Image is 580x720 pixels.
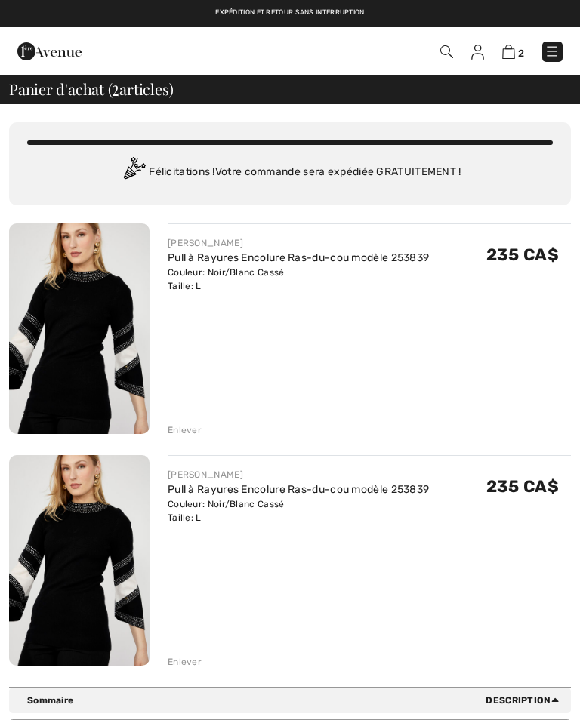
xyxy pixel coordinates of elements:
[486,476,559,497] span: 235 CA$
[9,82,173,97] span: Panier d'achat ( articles)
[502,44,524,60] a: 2
[17,36,82,66] img: 1ère Avenue
[486,245,559,265] span: 235 CA$
[545,44,560,59] img: Menu
[168,266,429,293] div: Couleur: Noir/Blanc Cassé Taille: L
[168,483,429,496] a: Pull à Rayures Encolure Ras-du-cou modèle 253839
[471,45,484,60] img: Mes infos
[168,497,429,525] div: Couleur: Noir/Blanc Cassé Taille: L
[518,48,524,59] span: 2
[9,455,150,666] img: Pull à Rayures Encolure Ras-du-cou modèle 253839
[168,251,429,264] a: Pull à Rayures Encolure Ras-du-cou modèle 253839
[440,45,453,58] img: Recherche
[17,45,82,57] a: 1ère Avenue
[27,157,553,187] div: Félicitations ! Votre commande sera expédiée GRATUITEMENT !
[168,655,202,669] div: Enlever
[9,223,150,434] img: Pull à Rayures Encolure Ras-du-cou modèle 253839
[486,694,565,707] span: Description
[168,236,429,250] div: [PERSON_NAME]
[119,157,149,187] img: Congratulation2.svg
[168,468,429,482] div: [PERSON_NAME]
[502,45,515,59] img: Panier d'achat
[27,694,565,707] div: Sommaire
[112,78,119,97] span: 2
[168,423,202,437] div: Enlever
